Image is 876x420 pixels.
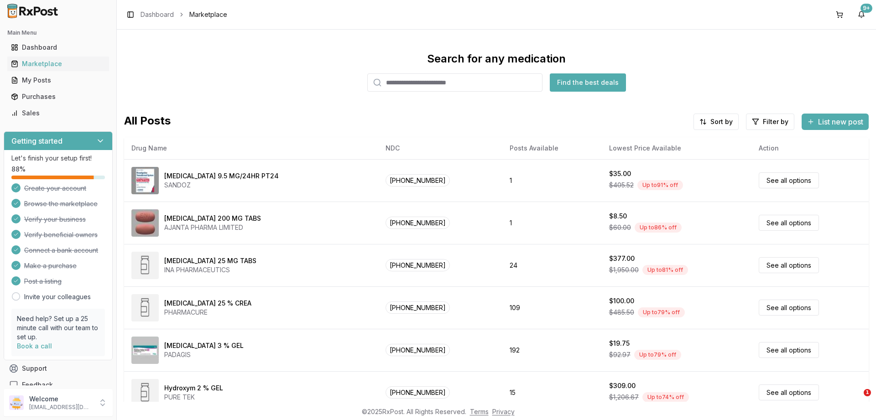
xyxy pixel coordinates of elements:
[131,337,159,364] img: Diclofenac Sodium 3 % GEL
[693,114,739,130] button: Sort by
[4,360,113,377] button: Support
[637,180,683,190] div: Up to 91 % off
[502,286,602,329] td: 109
[759,215,819,231] a: See all options
[164,223,261,232] div: AJANTA PHARMA LIMITED
[502,159,602,202] td: 1
[7,56,109,72] a: Marketplace
[386,174,450,187] span: [PHONE_NUMBER]
[386,386,450,399] span: [PHONE_NUMBER]
[763,117,788,126] span: Filter by
[164,256,256,265] div: [MEDICAL_DATA] 25 MG TABS
[11,109,105,118] div: Sales
[609,254,635,263] div: $377.00
[634,350,681,360] div: Up to 79 % off
[378,137,502,159] th: NDC
[502,329,602,371] td: 192
[759,342,819,358] a: See all options
[7,39,109,56] a: Dashboard
[4,4,62,18] img: RxPost Logo
[11,59,105,68] div: Marketplace
[609,339,630,348] div: $19.75
[386,217,450,229] span: [PHONE_NUMBER]
[470,408,489,415] a: Terms
[609,350,631,359] span: $92.97
[11,92,105,101] div: Purchases
[4,377,113,393] button: Feedback
[24,184,86,193] span: Create your account
[4,57,113,71] button: Marketplace
[550,73,626,92] button: Find the best deals
[609,296,634,306] div: $100.00
[609,381,636,390] div: $309.00
[860,4,872,13] div: 9+
[164,299,251,308] div: [MEDICAL_DATA] 25 % CREA
[751,137,869,159] th: Action
[124,137,378,159] th: Drug Name
[609,181,634,190] span: $405.52
[492,408,515,415] a: Privacy
[24,277,62,286] span: Post a listing
[502,202,602,244] td: 1
[609,212,627,221] div: $8.50
[24,292,91,301] a: Invite your colleagues
[164,384,223,393] div: Hydroxym 2 % GEL
[11,154,105,163] p: Let's finish your setup first!
[17,342,52,350] a: Book a call
[4,73,113,88] button: My Posts
[131,379,159,406] img: Hydroxym 2 % GEL
[759,257,819,273] a: See all options
[164,265,256,275] div: INA PHARMACEUTICS
[131,294,159,321] img: Methyl Salicylate 25 % CREA
[141,10,227,19] nav: breadcrumb
[502,137,602,159] th: Posts Available
[24,261,77,270] span: Make a purchase
[11,43,105,52] div: Dashboard
[502,244,602,286] td: 24
[845,389,867,411] iframe: Intercom live chat
[638,307,685,317] div: Up to 79 % off
[164,308,251,317] div: PHARMACURE
[609,223,631,232] span: $60.00
[746,114,794,130] button: Filter by
[609,169,631,178] div: $35.00
[759,300,819,316] a: See all options
[818,116,863,127] span: List new post
[386,259,450,271] span: [PHONE_NUMBER]
[131,252,159,279] img: Diclofenac Potassium 25 MG TABS
[164,350,244,359] div: PADAGIS
[11,76,105,85] div: My Posts
[24,199,98,208] span: Browse the marketplace
[602,137,751,159] th: Lowest Price Available
[7,29,109,36] h2: Main Menu
[642,265,688,275] div: Up to 81 % off
[4,89,113,104] button: Purchases
[164,181,279,190] div: SANDOZ
[802,114,869,130] button: List new post
[759,172,819,188] a: See all options
[17,314,99,342] p: Need help? Set up a 25 minute call with our team to set up.
[24,246,98,255] span: Connect a bank account
[4,40,113,55] button: Dashboard
[189,10,227,19] span: Marketplace
[22,380,53,389] span: Feedback
[24,230,98,239] span: Verify beneficial owners
[141,10,174,19] a: Dashboard
[864,389,871,396] span: 1
[427,52,566,66] div: Search for any medication
[9,395,24,410] img: User avatar
[642,392,689,402] div: Up to 74 % off
[7,72,109,88] a: My Posts
[24,215,86,224] span: Verify your business
[386,301,450,314] span: [PHONE_NUMBER]
[29,404,93,411] p: [EMAIL_ADDRESS][DOMAIN_NAME]
[854,7,869,22] button: 9+
[386,344,450,356] span: [PHONE_NUMBER]
[710,117,733,126] span: Sort by
[164,341,244,350] div: [MEDICAL_DATA] 3 % GEL
[802,118,869,127] a: List new post
[164,393,223,402] div: PURE TEK
[164,214,261,223] div: [MEDICAL_DATA] 200 MG TABS
[609,265,639,275] span: $1,950.00
[124,114,171,130] span: All Posts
